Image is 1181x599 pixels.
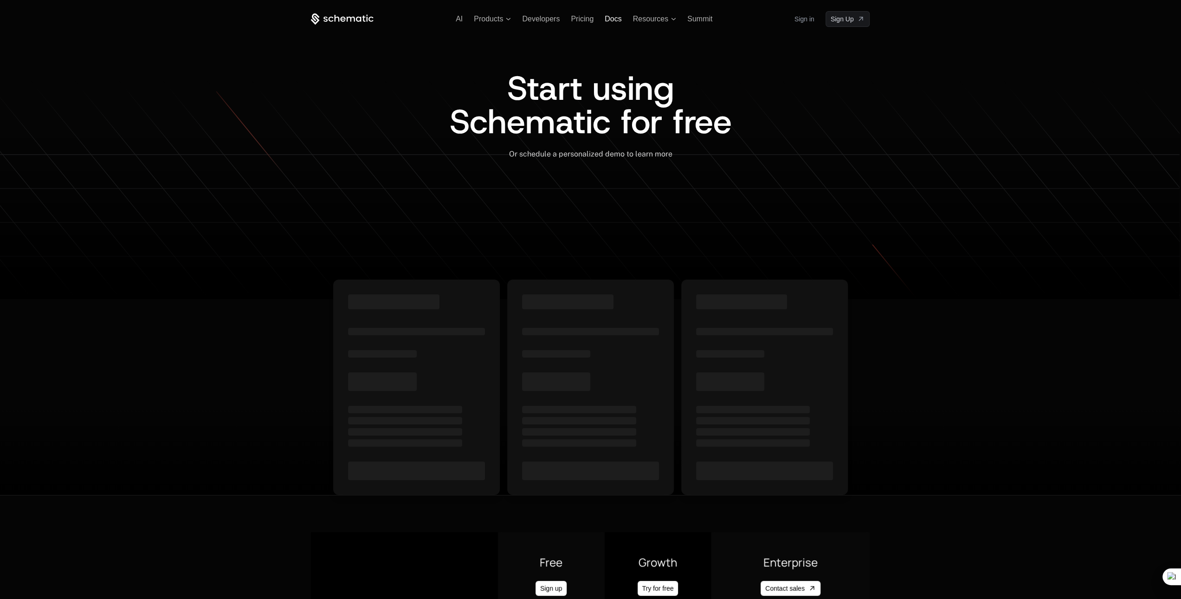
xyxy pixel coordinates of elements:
span: Sign Up [831,14,854,24]
a: Try for free [638,581,678,596]
a: Pricing [571,15,594,23]
a: Summit [687,15,712,23]
a: Sign up [536,581,567,596]
a: Contact sales [761,581,820,596]
span: Resources [633,15,668,23]
span: Free [540,555,562,570]
span: Or schedule a personalized demo to learn more [509,150,672,158]
span: Products [474,15,503,23]
span: Start using Schematic for free [449,66,731,144]
a: Docs [605,15,621,23]
span: Enterprise [763,555,818,570]
a: Developers [522,15,560,23]
a: Sign in [794,12,814,26]
span: Growth [639,555,677,570]
a: [object Object] [826,11,870,27]
a: AI [456,15,463,23]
